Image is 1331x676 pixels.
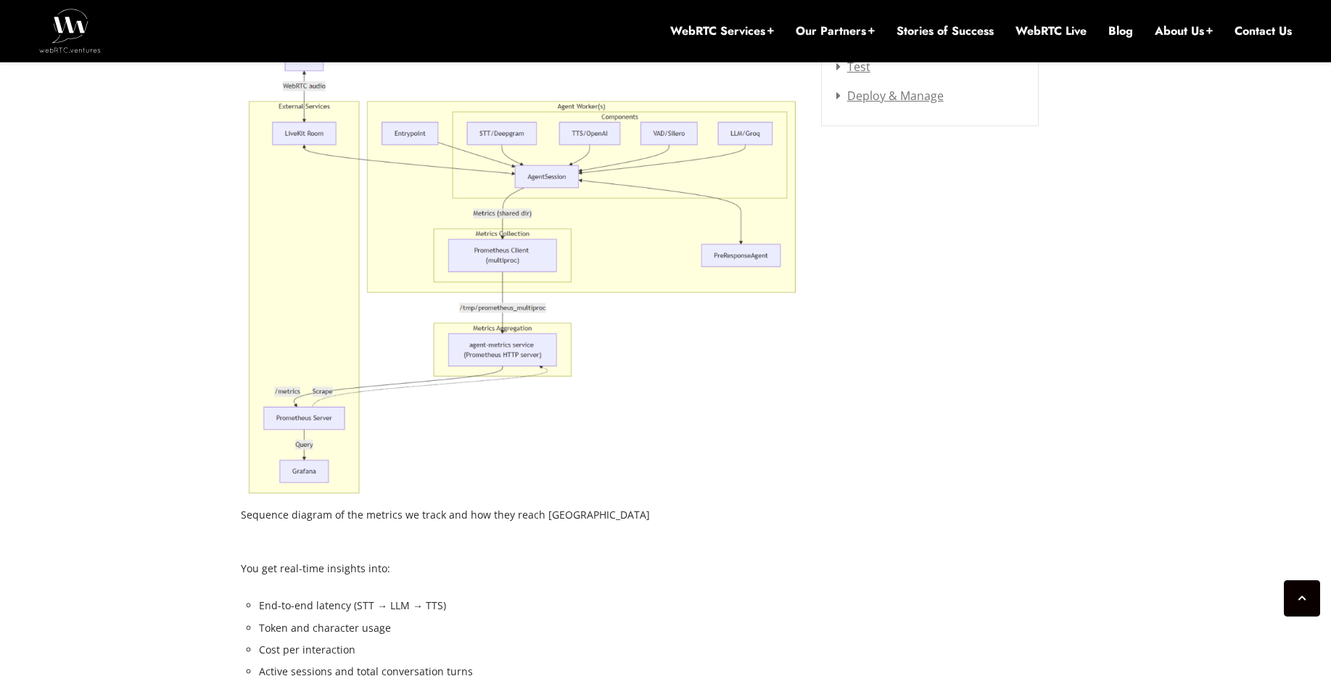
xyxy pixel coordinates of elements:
[259,639,799,661] li: Cost per interaction
[39,9,101,52] img: WebRTC.ventures
[670,23,774,39] a: WebRTC Services
[1108,23,1133,39] a: Blog
[1015,23,1087,39] a: WebRTC Live
[259,617,799,639] li: Token and character usage
[897,23,994,39] a: Stories of Success
[836,88,944,104] a: Deploy & Manage
[1235,23,1292,39] a: Contact Us
[796,23,875,39] a: Our Partners
[259,595,799,617] li: End-to-end latency (STT → LLM → TTS)
[241,558,799,580] p: You get real-time insights into:
[1155,23,1213,39] a: About Us
[836,59,870,75] a: Test
[241,504,799,526] figcaption: Sequence diagram of the metrics we track and how they reach [GEOGRAPHIC_DATA]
